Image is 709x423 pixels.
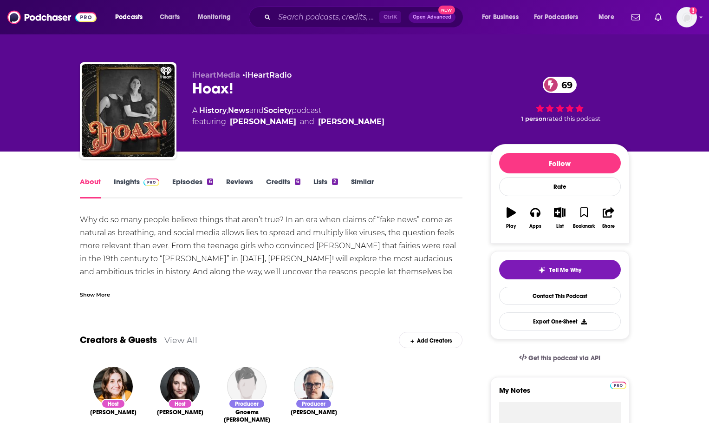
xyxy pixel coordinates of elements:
img: Podchaser - Follow, Share and Rate Podcasts [7,8,97,26]
a: Creators & Guests [80,334,157,346]
div: Producer [228,399,265,409]
img: Hoax! [82,64,175,157]
a: Credits6 [266,177,300,198]
span: For Podcasters [534,11,579,24]
button: tell me why sparkleTell Me Why [499,260,621,279]
span: , [227,106,228,115]
span: iHeartMedia [192,71,240,79]
a: Lizzie Logan [90,409,137,416]
span: More [598,11,614,24]
img: tell me why sparkle [538,266,546,274]
div: Add Creators [399,332,462,348]
img: Jesse Funk [294,367,333,406]
button: open menu [109,10,155,25]
span: For Business [482,11,519,24]
div: Search podcasts, credits, & more... [258,7,472,28]
a: InsightsPodchaser Pro [114,177,160,198]
a: Episodes6 [172,177,213,198]
a: iHeartRadio [245,71,292,79]
a: Similar [351,177,374,198]
span: [PERSON_NAME] [157,409,203,416]
button: open menu [475,10,530,25]
button: Bookmark [572,201,596,235]
div: 2 [332,178,338,185]
span: 1 person [521,115,546,122]
a: View All [164,335,197,345]
a: Pro website [610,380,626,389]
span: Open Advanced [413,15,451,20]
img: User Profile [676,7,697,27]
a: 69 [543,77,577,93]
span: Podcasts [115,11,143,24]
a: Get this podcast via API [512,347,608,370]
a: News [228,106,249,115]
a: Dana Schwartz [157,409,203,416]
a: Lizzie Logan [318,116,384,127]
label: My Notes [499,386,621,402]
span: [PERSON_NAME] [90,409,137,416]
button: List [547,201,572,235]
button: Share [596,201,620,235]
a: History [199,106,227,115]
a: Lists2 [313,177,338,198]
div: Play [506,224,516,229]
a: Society [264,106,292,115]
span: Tell Me Why [549,266,581,274]
div: 6 [207,178,213,185]
span: New [438,6,455,14]
span: Charts [160,11,180,24]
div: 69 1 personrated this podcast [490,71,630,128]
input: Search podcasts, credits, & more... [274,10,379,25]
div: List [556,224,564,229]
img: Dana Schwartz [160,367,200,406]
span: featuring [192,116,384,127]
a: Contact This Podcast [499,287,621,305]
a: Charts [154,10,185,25]
span: [PERSON_NAME] [291,409,337,416]
span: Monitoring [198,11,231,24]
svg: Add a profile image [689,7,697,14]
span: Get this podcast via API [528,354,600,362]
a: Show notifications dropdown [651,9,665,25]
span: Ctrl K [379,11,401,23]
button: Play [499,201,523,235]
div: Host [101,399,125,409]
a: Jesse Funk [291,409,337,416]
button: open menu [592,10,626,25]
button: open menu [191,10,243,25]
div: Bookmark [573,224,595,229]
span: 69 [552,77,577,93]
a: About [80,177,101,198]
div: Host [168,399,192,409]
span: and [249,106,264,115]
button: Follow [499,153,621,173]
div: Rate [499,177,621,196]
button: open menu [528,10,592,25]
div: A podcast [192,105,384,127]
div: Share [602,224,615,229]
button: Apps [523,201,547,235]
a: Reviews [226,177,253,198]
img: Podchaser Pro [143,178,160,186]
span: rated this podcast [546,115,600,122]
div: Apps [529,224,541,229]
button: Open AdvancedNew [409,12,455,23]
span: • [242,71,292,79]
span: Logged in as evankrask [676,7,697,27]
div: Why do so many people believe things that aren’t true? In an era when claims of “fake news” come ... [80,213,463,357]
span: and [300,116,314,127]
button: Export One-Sheet [499,312,621,330]
div: Producer [295,399,332,409]
button: Show profile menu [676,7,697,27]
img: Podchaser Pro [610,382,626,389]
div: 6 [295,178,300,185]
img: Lizzie Logan [93,367,133,406]
img: Gnoems Griffin [227,367,267,406]
a: Show notifications dropdown [628,9,644,25]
